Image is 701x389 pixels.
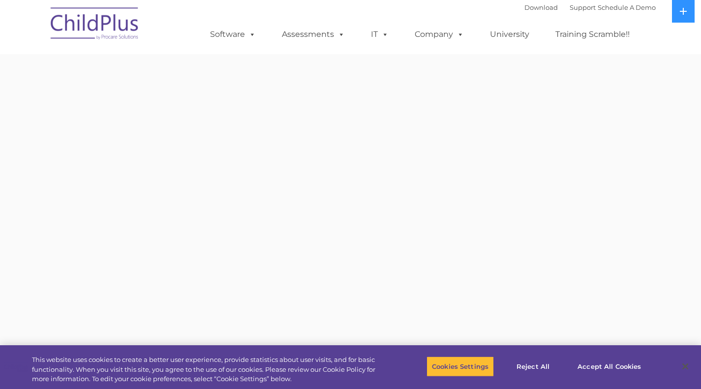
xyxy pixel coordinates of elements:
[572,356,646,377] button: Accept All Cookies
[524,3,656,11] font: |
[674,356,696,377] button: Close
[427,356,494,377] button: Cookies Settings
[200,25,266,44] a: Software
[32,355,386,384] div: This website uses cookies to create a better user experience, provide statistics about user visit...
[480,25,539,44] a: University
[405,25,474,44] a: Company
[524,3,558,11] a: Download
[598,3,656,11] a: Schedule A Demo
[502,356,564,377] button: Reject All
[272,25,355,44] a: Assessments
[46,0,144,50] img: ChildPlus by Procare Solutions
[570,3,596,11] a: Support
[546,25,640,44] a: Training Scramble!!
[361,25,398,44] a: IT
